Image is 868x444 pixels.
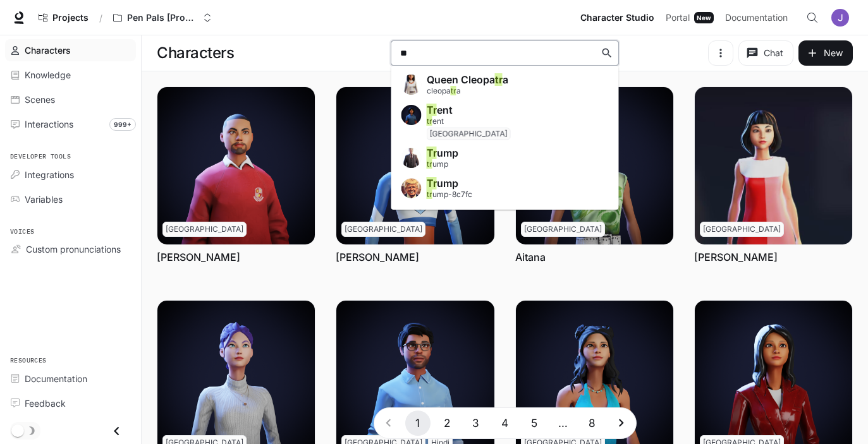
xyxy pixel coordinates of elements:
[94,11,107,25] div: /
[725,10,788,26] span: Documentation
[5,368,136,390] a: Documentation
[694,12,714,23] div: New
[427,73,508,86] span: Queen Cleopa a
[26,243,121,256] span: Custom pronunciations
[427,159,448,169] span: ump
[609,411,634,436] button: Go to next page
[25,68,71,81] span: Knowledge
[405,411,431,436] button: page 1
[522,411,547,436] button: Go to page 5
[580,411,605,436] button: Go to page 8
[25,193,63,206] span: Variables
[427,147,437,159] span: Tr
[5,238,136,260] a: Custom pronunciations
[580,10,654,26] span: Character Studio
[463,411,489,436] button: Go to page 3
[551,416,576,431] div: …
[157,87,315,244] img: Abel
[5,88,136,111] a: Scenes
[25,372,87,385] span: Documentation
[800,5,825,30] button: Open Command Menu
[427,128,513,140] span: New Zealand
[401,105,422,125] img: Trent
[5,392,136,414] a: Feedback
[401,75,422,95] img: Queen Cleopatra
[5,188,136,210] a: Variables
[451,86,456,95] span: tr
[401,178,422,198] img: Trump
[157,40,234,66] h1: Characters
[738,40,793,66] button: Chat
[495,73,503,86] span: tr
[427,104,437,116] span: Tr
[831,9,849,27] img: User avatar
[492,411,518,436] button: Go to page 4
[661,5,719,30] a: PortalNew
[430,129,508,139] p: [GEOGRAPHIC_DATA]
[33,5,94,30] a: Go to projects
[52,13,89,23] span: Projects
[25,168,74,181] span: Integrations
[695,87,852,244] img: Akira
[5,113,136,135] a: Interactions
[515,250,546,264] a: Aitana
[427,189,472,199] span: ump-8c7fc
[5,164,136,186] a: Integrations
[427,116,444,126] span: ent
[427,177,437,189] span: Tr
[109,118,136,131] span: 999+
[127,13,198,23] p: Pen Pals [Production]
[575,5,659,30] a: Character Studio
[401,148,422,168] img: Trump
[427,147,458,159] span: ump
[434,411,460,436] button: Go to page 2
[25,93,55,106] span: Scenes
[25,397,66,410] span: Feedback
[694,250,778,264] a: [PERSON_NAME]
[720,5,797,30] a: Documentation
[11,423,24,437] span: Dark mode toggle
[427,104,453,116] span: ent
[427,189,432,199] span: tr
[5,64,136,86] a: Knowledge
[427,116,432,126] span: tr
[828,5,853,30] button: User avatar
[427,159,432,169] span: tr
[427,86,461,95] span: cleopa a
[107,5,217,30] button: Open workspace menu
[798,40,853,66] button: New
[157,250,240,264] a: [PERSON_NAME]
[336,250,419,264] a: [PERSON_NAME]
[25,44,71,57] span: Characters
[374,407,637,439] nav: pagination navigation
[427,177,458,189] span: ump
[102,418,131,444] button: Close drawer
[25,117,73,131] span: Interactions
[666,10,690,26] span: Portal
[5,39,136,61] a: Characters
